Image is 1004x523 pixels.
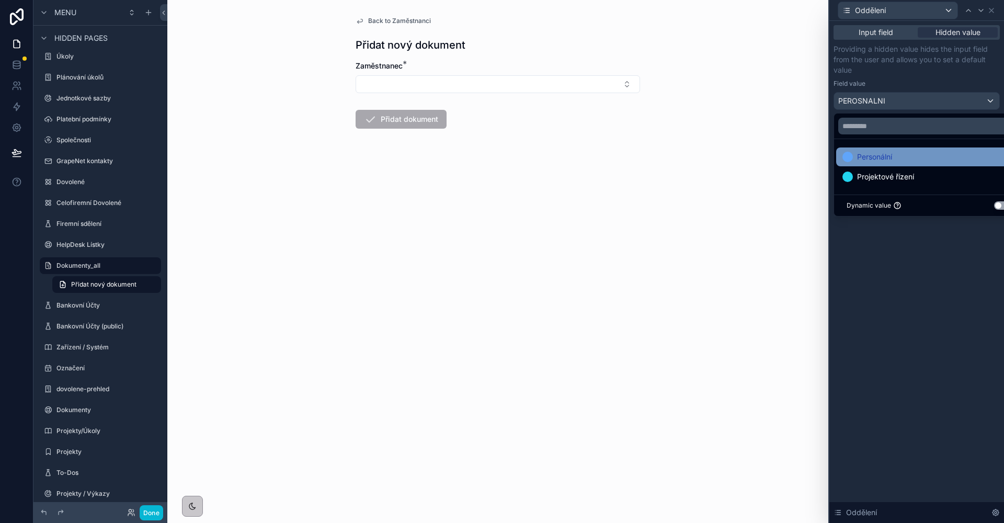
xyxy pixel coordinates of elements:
[56,220,159,228] label: Firemní sdělení
[56,115,159,123] label: Platební podmínky
[56,448,159,456] label: Projekty
[40,464,161,481] a: To-Dos
[356,17,431,25] a: Back to Zaměstnanci
[56,199,159,207] label: Celofiremní Dovolené
[40,381,161,397] a: dovolene-prehled
[40,423,161,439] a: Projekty/Úkoly
[40,174,161,190] a: Dovolené
[56,364,159,372] label: Označení
[40,339,161,356] a: Zařízení / Systém
[56,241,159,249] label: HelpDesk Lístky
[40,111,161,128] a: Platební podmínky
[857,170,914,183] span: Projektové řízení
[56,261,155,270] label: Dokumenty_all
[40,195,161,211] a: Celofiremní Dovolené
[356,75,640,93] button: Select Button
[56,301,159,310] label: Bankovní Účty
[40,90,161,107] a: Jednotkové sazby
[40,69,161,86] a: Plánování úkolů
[52,276,161,293] a: Přidat nový dokument
[356,38,465,52] h1: Přidat nový dokument
[40,215,161,232] a: Firemní sdělení
[56,178,159,186] label: Dovolené
[40,318,161,335] a: Bankovní Účty (public)
[40,257,161,274] a: Dokumenty_all
[140,505,163,520] button: Done
[40,48,161,65] a: Úkoly
[56,136,159,144] label: Společnosti
[56,322,159,331] label: Bankovní Účty (public)
[847,201,891,210] span: Dynamic value
[56,343,159,351] label: Zařízení / Systém
[56,52,159,61] label: Úkoly
[56,73,159,82] label: Plánování úkolů
[40,360,161,377] a: Označení
[54,33,108,43] span: Hidden pages
[40,297,161,314] a: Bankovní Účty
[56,406,159,414] label: Dokumenty
[40,485,161,502] a: Projekty / Výkazy
[54,7,76,18] span: Menu
[40,153,161,169] a: GrapeNet kontakty
[40,444,161,460] a: Projekty
[56,94,159,103] label: Jednotkové sazby
[40,132,161,149] a: Společnosti
[356,61,403,70] span: Zaměstnanec
[857,151,892,163] span: Personální
[40,402,161,418] a: Dokumenty
[368,17,431,25] span: Back to Zaměstnanci
[71,280,136,289] span: Přidat nový dokument
[56,427,159,435] label: Projekty/Úkoly
[40,236,161,253] a: HelpDesk Lístky
[56,469,159,477] label: To-Dos
[56,490,159,498] label: Projekty / Výkazy
[56,385,159,393] label: dovolene-prehled
[56,157,159,165] label: GrapeNet kontakty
